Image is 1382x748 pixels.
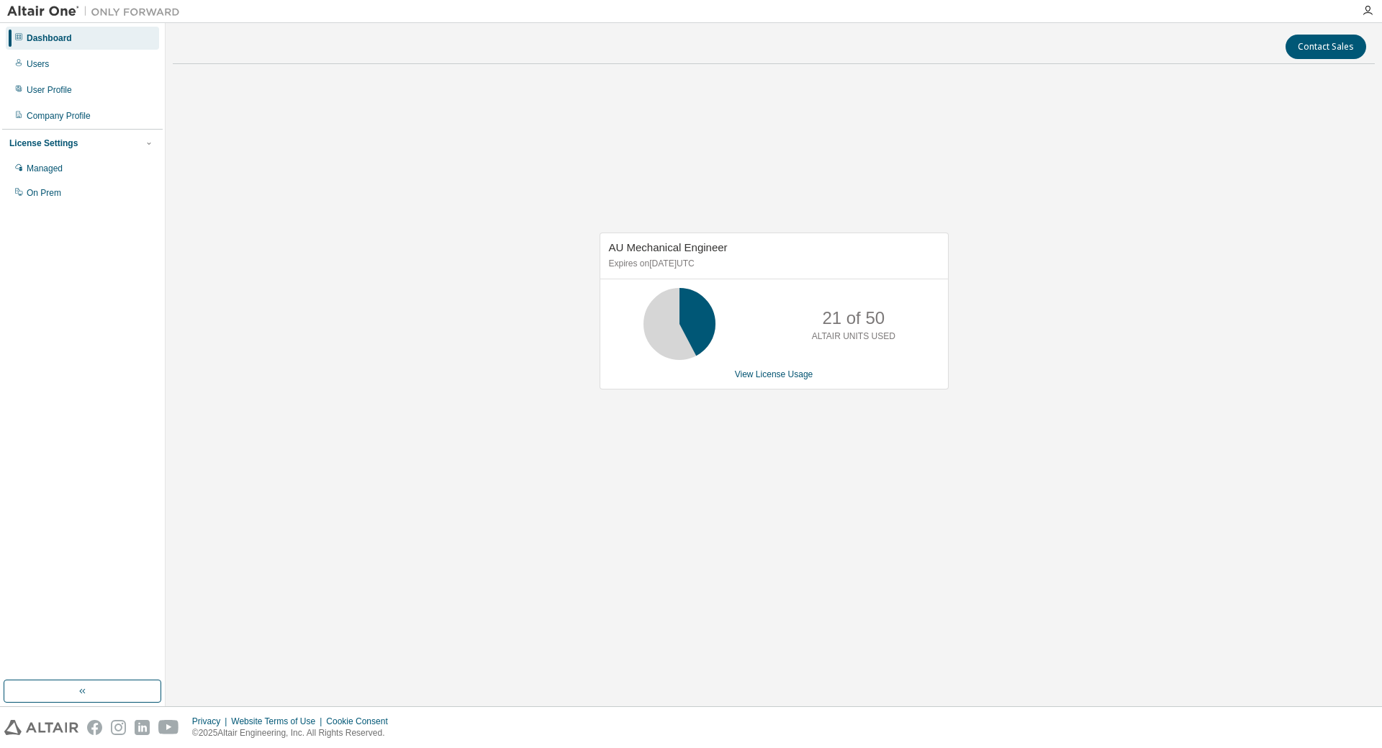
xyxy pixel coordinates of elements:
[326,716,396,727] div: Cookie Consent
[4,720,78,735] img: altair_logo.svg
[111,720,126,735] img: instagram.svg
[27,163,63,174] div: Managed
[609,241,728,253] span: AU Mechanical Engineer
[158,720,179,735] img: youtube.svg
[1286,35,1366,59] button: Contact Sales
[27,32,72,44] div: Dashboard
[231,716,326,727] div: Website Terms of Use
[192,727,397,739] p: © 2025 Altair Engineering, Inc. All Rights Reserved.
[192,716,231,727] div: Privacy
[609,258,936,270] p: Expires on [DATE] UTC
[27,110,91,122] div: Company Profile
[135,720,150,735] img: linkedin.svg
[822,306,885,330] p: 21 of 50
[7,4,187,19] img: Altair One
[87,720,102,735] img: facebook.svg
[812,330,895,343] p: ALTAIR UNITS USED
[735,369,813,379] a: View License Usage
[27,58,49,70] div: Users
[27,84,72,96] div: User Profile
[9,138,78,149] div: License Settings
[27,187,61,199] div: On Prem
